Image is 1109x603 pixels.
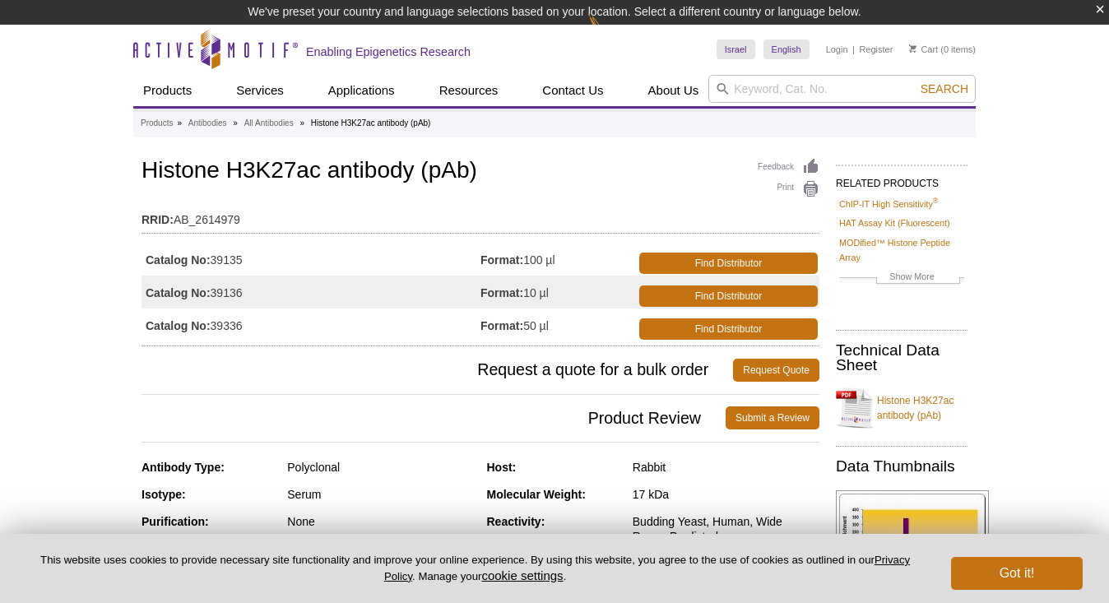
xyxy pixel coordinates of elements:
[226,75,294,106] a: Services
[836,165,967,194] h2: RELATED PRODUCTS
[839,216,950,230] a: HAT Assay Kit (Fluorescent)
[708,75,976,103] input: Keyword, Cat. No.
[146,318,211,333] strong: Catalog No:
[142,212,174,227] strong: RRID:
[909,44,938,55] a: Cart
[429,75,508,106] a: Resources
[244,116,294,131] a: All Antibodies
[933,197,939,205] sup: ®
[859,44,893,55] a: Register
[146,253,211,267] strong: Catalog No:
[487,515,545,528] strong: Reactivity:
[142,158,819,186] h1: Histone H3K27ac antibody (pAb)
[384,554,910,582] a: Privacy Policy
[142,515,209,528] strong: Purification:
[142,276,480,308] td: 39136
[299,118,304,128] li: »
[836,343,967,373] h2: Technical Data Sheet
[480,243,636,276] td: 100 µl
[836,490,989,595] img: Histone H3K27ac antibody (pAb) tested by ChIP.
[639,285,818,307] a: Find Distributor
[717,39,755,59] a: Israel
[177,118,182,128] li: »
[733,359,819,382] a: Request Quote
[951,557,1083,590] button: Got it!
[142,359,733,382] span: Request a quote for a bulk order
[758,158,819,176] a: Feedback
[836,459,967,474] h2: Data Thumbnails
[142,308,480,341] td: 39336
[26,553,924,584] p: This website uses cookies to provide necessary site functionality and improve your online experie...
[480,318,523,333] strong: Format:
[921,82,968,95] span: Search
[133,75,202,106] a: Products
[480,253,523,267] strong: Format:
[836,383,967,433] a: Histone H3K27ac antibody (pAb)
[639,318,818,340] a: Find Distributor
[487,488,586,501] strong: Molecular Weight:
[588,12,632,51] img: Change Here
[638,75,709,106] a: About Us
[146,285,211,300] strong: Catalog No:
[826,44,848,55] a: Login
[852,39,855,59] li: |
[142,461,225,474] strong: Antibody Type:
[233,118,238,128] li: »
[141,116,173,131] a: Products
[487,461,517,474] strong: Host:
[142,488,186,501] strong: Isotype:
[839,269,964,288] a: Show More
[839,197,938,211] a: ChIP-IT High Sensitivity®
[532,75,613,106] a: Contact Us
[763,39,810,59] a: English
[142,243,480,276] td: 39135
[909,39,976,59] li: (0 items)
[839,235,964,265] a: MODified™ Histone Peptide Array
[188,116,227,131] a: Antibodies
[287,460,474,475] div: Polyclonal
[480,276,636,308] td: 10 µl
[633,487,819,502] div: 17 kDa
[633,514,819,544] div: Budding Yeast, Human, Wide Range Predicted
[909,44,916,53] img: Your Cart
[318,75,405,106] a: Applications
[480,285,523,300] strong: Format:
[633,460,819,475] div: Rabbit
[481,568,563,582] button: cookie settings
[142,406,726,429] span: Product Review
[142,202,819,229] td: AB_2614979
[916,81,973,96] button: Search
[480,308,636,341] td: 50 µl
[758,180,819,198] a: Print
[287,487,474,502] div: Serum
[639,253,818,274] a: Find Distributor
[726,406,819,429] a: Submit a Review
[311,118,431,128] li: Histone H3K27ac antibody (pAb)
[306,44,471,59] h2: Enabling Epigenetics Research
[287,514,474,529] div: None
